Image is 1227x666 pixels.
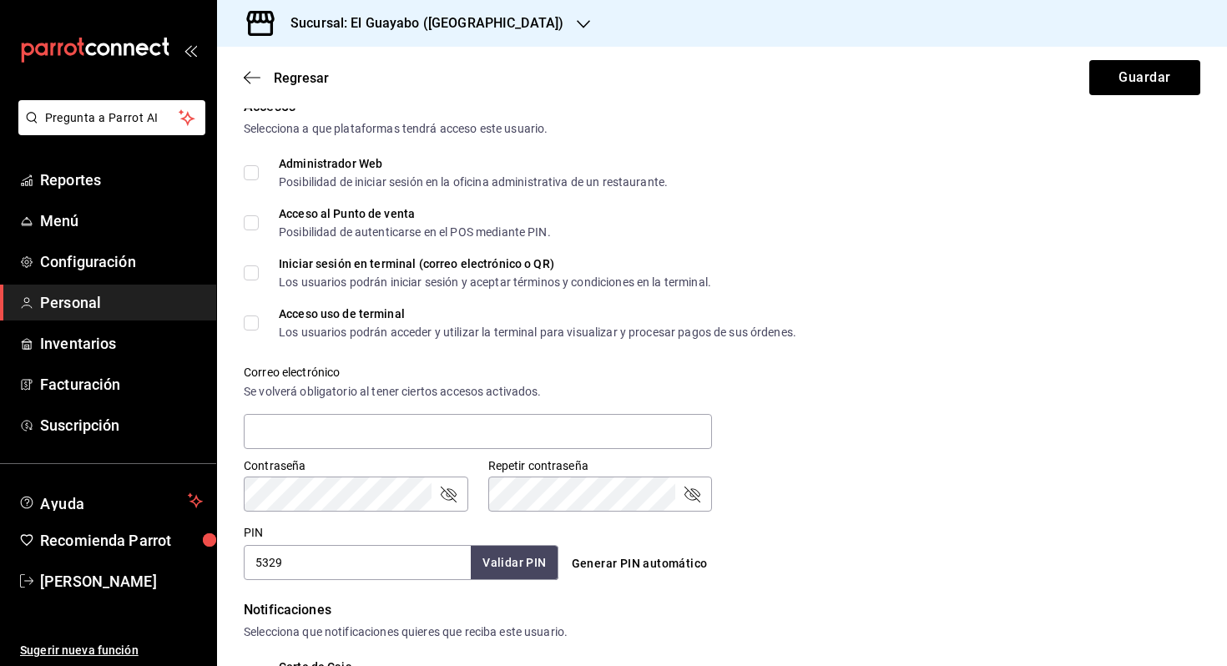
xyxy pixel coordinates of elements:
div: Iniciar sesión en terminal (correo electrónico o QR) [279,258,711,270]
span: Inventarios [40,332,203,355]
button: Generar PIN automático [565,548,714,579]
label: Repetir contraseña [488,460,713,472]
button: Regresar [244,70,329,86]
a: Pregunta a Parrot AI [12,121,205,139]
input: 3 a 6 dígitos [244,545,471,580]
div: Selecciona a que plataformas tendrá acceso este usuario. [244,120,1200,138]
button: Pregunta a Parrot AI [18,100,205,135]
span: Pregunta a Parrot AI [45,109,179,127]
span: Suscripción [40,414,203,436]
span: Ayuda [40,491,181,511]
div: Los usuarios podrán acceder y utilizar la terminal para visualizar y procesar pagos de sus órdenes. [279,326,796,338]
div: Posibilidad de autenticarse en el POS mediante PIN. [279,226,551,238]
span: Configuración [40,250,203,273]
div: Selecciona que notificaciones quieres que reciba este usuario. [244,623,1200,641]
span: [PERSON_NAME] [40,570,203,593]
span: Sugerir nueva función [20,642,203,659]
div: Acceso al Punto de venta [279,208,551,219]
button: Validar PIN [471,546,558,580]
button: passwordField [682,484,702,504]
label: Contraseña [244,460,468,472]
button: open_drawer_menu [184,43,197,57]
div: Acceso uso de terminal [279,308,796,320]
span: Facturación [40,373,203,396]
span: Personal [40,291,203,314]
div: Notificaciones [244,600,1200,620]
span: Regresar [274,70,329,86]
div: Posibilidad de iniciar sesión en la oficina administrativa de un restaurante. [279,176,668,188]
div: Administrador Web [279,158,668,169]
div: Los usuarios podrán iniciar sesión y aceptar términos y condiciones en la terminal. [279,276,711,288]
span: Menú [40,209,203,232]
span: Reportes [40,169,203,191]
label: PIN [244,527,263,538]
span: Recomienda Parrot [40,529,203,552]
button: Guardar [1089,60,1200,95]
button: passwordField [438,484,458,504]
h3: Sucursal: El Guayabo ([GEOGRAPHIC_DATA]) [277,13,563,33]
div: Se volverá obligatorio al tener ciertos accesos activados. [244,383,712,401]
label: Correo electrónico [244,366,712,378]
